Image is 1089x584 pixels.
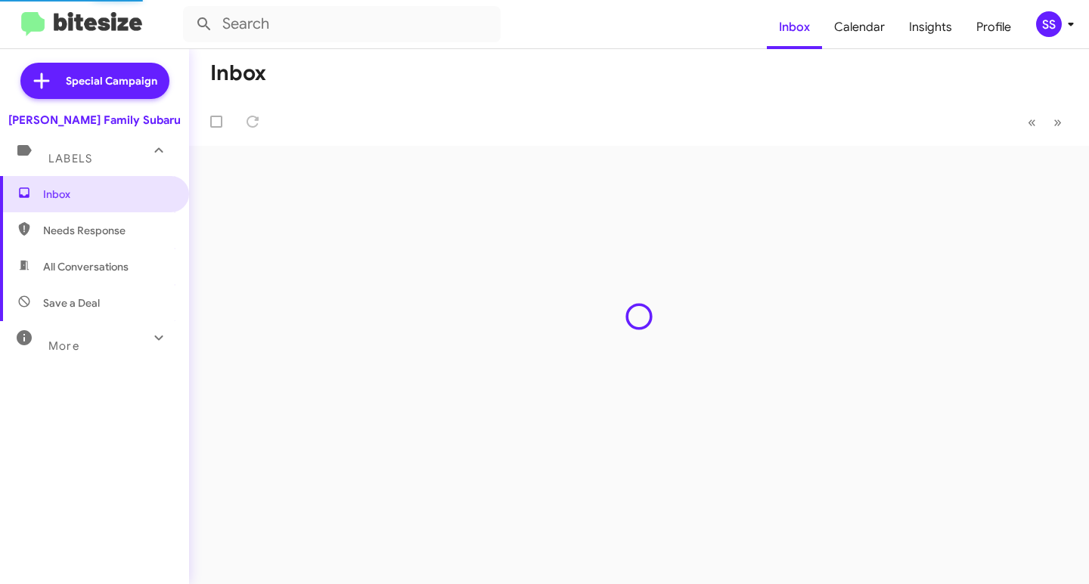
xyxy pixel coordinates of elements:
span: All Conversations [43,259,129,274]
span: » [1053,113,1062,131]
div: [PERSON_NAME] Family Subaru [8,113,181,128]
span: Labels [48,152,92,165]
button: SS [1023,11,1072,37]
span: Needs Response [43,223,172,238]
span: « [1028,113,1036,131]
button: Previous [1019,107,1045,138]
a: Special Campaign [20,63,169,99]
button: Next [1044,107,1071,138]
a: Insights [897,5,964,49]
span: More [48,339,79,353]
input: Search [183,6,501,42]
h1: Inbox [210,61,266,85]
a: Inbox [767,5,822,49]
span: Special Campaign [66,73,157,88]
span: Inbox [43,187,172,202]
span: Save a Deal [43,295,100,311]
div: SS [1036,11,1062,37]
a: Profile [964,5,1023,49]
nav: Page navigation example [1019,107,1071,138]
a: Calendar [822,5,897,49]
